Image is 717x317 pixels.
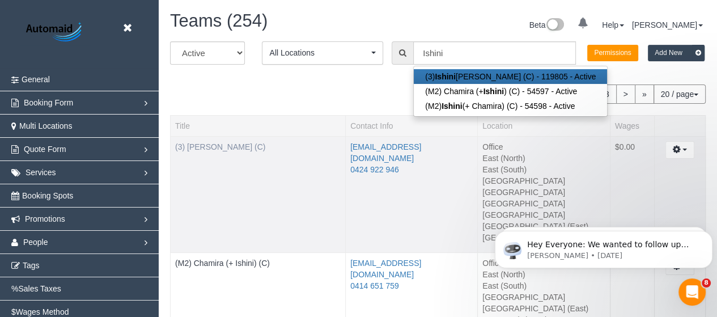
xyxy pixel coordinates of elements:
[478,136,610,253] td: Location
[26,168,56,177] span: Services
[37,44,208,54] p: Message from Ellie, sent 2d ago
[175,142,265,151] a: (3) [PERSON_NAME] (C)
[610,136,654,253] td: Wages
[435,72,456,81] strong: Ishini
[19,121,72,130] span: Multi Locations
[23,238,48,247] span: People
[20,20,91,45] img: Automaid Logo
[413,41,576,65] input: Enter the first 3 letters of the name to search
[16,307,69,316] span: Wages Method
[482,303,605,314] li: [GEOGRAPHIC_DATA] (East)
[175,259,270,268] a: (M2) Chamira (+ Ishini) (C)
[482,209,605,221] li: [GEOGRAPHIC_DATA]
[482,221,605,232] li: [GEOGRAPHIC_DATA] (East)
[350,259,421,279] a: [EMAIL_ADDRESS][DOMAIN_NAME]
[175,269,341,272] div: Tags
[482,232,605,243] li: [GEOGRAPHIC_DATA] (West)
[171,136,346,253] td: Title
[482,175,605,187] li: [GEOGRAPHIC_DATA]
[170,11,268,31] span: Teams (254)
[269,47,368,58] span: All Locations
[483,87,504,96] strong: Ishini
[482,153,605,164] li: East (North)
[22,75,50,84] span: General
[346,115,478,136] th: Contact Info
[24,98,73,107] span: Booking Form
[22,191,73,200] span: Booking Spots
[616,84,635,104] a: >
[18,284,61,293] span: Sales Taxes
[702,278,711,288] span: 8
[648,45,705,61] button: Add New
[587,45,638,61] button: Permissions
[610,115,654,136] th: Wages
[632,20,703,29] a: [PERSON_NAME]
[350,142,421,163] a: [EMAIL_ADDRESS][DOMAIN_NAME]
[635,84,654,104] a: »
[175,153,341,155] div: Tags
[602,20,624,29] a: Help
[414,99,607,113] a: (M2)Ishini(+ Chamira) (C) - 54598 - Active
[414,69,607,84] a: (3)Ishini[PERSON_NAME] (C) - 119805 - Active
[523,84,706,104] nav: Pagination navigation
[350,281,399,290] a: 0414 651 759
[25,214,65,223] span: Promotions
[24,145,66,154] span: Quote Form
[490,207,717,286] iframe: Intercom notifications message
[482,269,605,280] li: East (North)
[23,261,40,270] span: Tags
[529,20,565,29] a: Beta
[654,84,706,104] button: 20 / page
[478,115,610,136] th: Location
[482,198,605,209] li: [GEOGRAPHIC_DATA]
[482,257,605,269] li: Office
[350,165,399,174] a: 0424 922 946
[482,280,605,291] li: East (South)
[482,291,605,303] li: [GEOGRAPHIC_DATA]
[482,164,605,175] li: East (South)
[678,278,706,306] iframe: Intercom live chat
[37,33,203,143] span: Hey Everyone: We wanted to follow up and let you know we have been closely monitoring the account...
[414,84,607,99] a: (M2) Chamira (+Ishini) (C) - 54597 - Active
[346,136,478,253] td: Contact Info
[171,115,346,136] th: Title
[442,102,463,111] strong: Ishini
[482,187,605,198] li: [GEOGRAPHIC_DATA]
[262,41,383,65] button: All Locations
[545,18,564,33] img: New interface
[482,141,605,153] li: Office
